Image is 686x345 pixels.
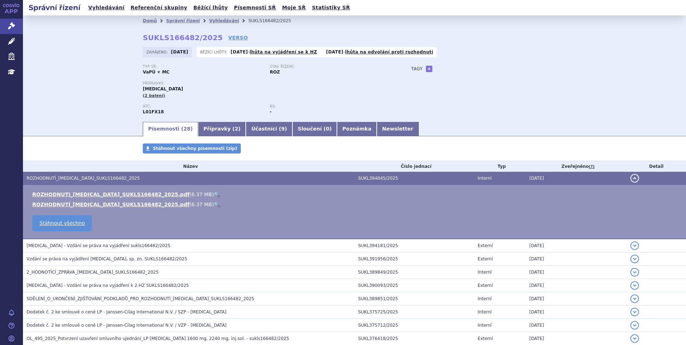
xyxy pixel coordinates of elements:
[228,34,248,41] a: VERSO
[171,49,188,55] strong: [DATE]
[630,174,639,183] button: detail
[280,3,308,13] a: Moje SŘ
[86,3,127,13] a: Vyhledávání
[478,243,493,248] span: Externí
[143,65,263,69] p: Typ SŘ:
[354,172,474,185] td: SUKL394845/2025
[630,268,639,277] button: detail
[478,296,492,301] span: Interní
[214,202,220,207] a: 🔍
[478,256,493,261] span: Externí
[232,3,278,13] a: Písemnosti SŘ
[270,109,272,114] strong: -
[146,49,169,55] span: Zahájeno:
[345,49,433,55] a: lhůta na odvolání proti rozhodnutí
[143,104,263,109] p: ATC:
[231,49,317,55] p: -
[478,309,492,315] span: Interní
[143,109,164,114] strong: AMIVANTAMAB
[270,65,390,69] p: Stav řízení:
[326,126,329,132] span: 0
[27,283,189,288] span: RYBREVANT - Vzdání se práva na vyjádření k 2.HZ SUKLS166482/2025
[627,161,686,172] th: Detail
[326,49,343,55] strong: [DATE]
[478,336,493,341] span: Externí
[209,18,239,23] a: Vyhledávání
[27,270,159,275] span: 2_HODNOTÍCÍ_ZPRÁVA_RYBREVANT_SUKLS166482_2025
[354,252,474,266] td: SUKL391956/2025
[354,239,474,252] td: SUKL394181/2025
[231,49,248,55] strong: [DATE]
[143,70,169,75] strong: VaPÚ + MC
[143,93,165,98] span: (2 balení)
[354,306,474,319] td: SUKL375725/2025
[27,336,289,341] span: OL_495_2025_Potvrzení uzavření smluvního ujednání_LP RYBREVANT 1600 mg, 2240 mg, inj.sol. - sukls...
[32,215,92,231] a: Stáhnout všechno
[27,323,227,328] span: Dodatek č. 2 ke smlouvě o ceně LP - Janssen-Cilag International N.V. / VZP - RYBREVANT
[23,3,86,13] h2: Správní řízení
[526,319,626,332] td: [DATE]
[310,3,352,13] a: Statistiky SŘ
[354,266,474,279] td: SUKL389849/2025
[248,15,300,26] li: SUKLS166482/2025
[191,202,212,207] span: 6.37 MB
[354,292,474,306] td: SUKL389851/2025
[27,243,170,248] span: RYBREVANT - Vzdání se práva na vyjádření sukls166482/2025
[23,161,354,172] th: Název
[526,292,626,306] td: [DATE]
[354,279,474,292] td: SUKL390093/2025
[337,122,377,136] a: Poznámka
[526,306,626,319] td: [DATE]
[589,164,595,169] abbr: (?)
[143,33,223,42] strong: SUKLS166482/2025
[143,86,183,91] span: [MEDICAL_DATA]
[354,319,474,332] td: SUKL375712/2025
[478,176,492,181] span: Interní
[292,122,337,136] a: Sloučení (0)
[478,283,493,288] span: Externí
[526,161,626,172] th: Zveřejněno
[27,309,226,315] span: Dodatek č. 2 ke smlouvě o ceně LP - Janssen-Cilag International N.V. / SZP - RYBREVANT
[143,143,241,153] a: Stáhnout všechny písemnosti (zip)
[354,161,474,172] th: Číslo jednací
[32,202,189,207] a: ROZHODNUTÍ_[MEDICAL_DATA]_SUKLS166482_2025.pdf
[235,126,238,132] span: 2
[526,252,626,266] td: [DATE]
[478,270,492,275] span: Interní
[281,126,285,132] span: 9
[526,239,626,252] td: [DATE]
[326,49,433,55] p: -
[630,241,639,250] button: detail
[630,308,639,316] button: detail
[143,18,157,23] a: Domů
[214,192,220,197] a: 🔍
[32,192,189,197] a: ROZHODNUTI_[MEDICAL_DATA]_SUKLS166482_2025.pdf
[166,18,200,23] a: Správní řízení
[270,70,280,75] strong: ROZ
[411,65,423,73] h3: Tagy
[153,146,237,151] span: Stáhnout všechny písemnosti (zip)
[191,192,212,197] span: 6.37 MB
[478,323,492,328] span: Interní
[200,49,229,55] span: Běžící lhůty:
[526,266,626,279] td: [DATE]
[250,49,317,55] a: lhůta na vyjádření se k HZ
[32,201,679,208] li: ( )
[27,176,140,181] span: ROZHODNUTÍ_RYBREVANT_SUKLS166482_2025
[246,122,292,136] a: Účastníci (9)
[630,294,639,303] button: detail
[630,255,639,263] button: detail
[27,296,254,301] span: SDĚLENÍ_O_UKONČENÍ_ZJIŠŤOVÁNÍ_PODKLADŮ_PRO_ROZHODNUTÍ_RYBREVANT_SUKLS166482_2025
[270,104,390,109] p: RS:
[143,122,198,136] a: Písemnosti (28)
[526,279,626,292] td: [DATE]
[128,3,189,13] a: Referenční skupiny
[474,161,526,172] th: Typ
[32,191,679,198] li: ( )
[143,81,397,86] p: Přípravky:
[630,281,639,290] button: detail
[183,126,190,132] span: 28
[191,3,230,13] a: Běžící lhůty
[630,334,639,343] button: detail
[377,122,419,136] a: Newsletter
